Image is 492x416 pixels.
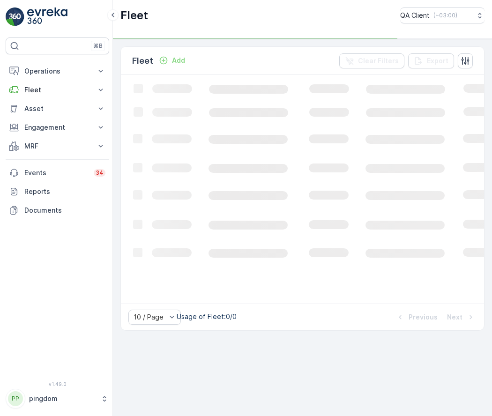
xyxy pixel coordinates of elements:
[27,7,67,26] img: logo_light-DOdMpM7g.png
[6,201,109,220] a: Documents
[172,56,185,65] p: Add
[6,62,109,81] button: Operations
[6,137,109,156] button: MRF
[24,141,90,151] p: MRF
[395,312,439,323] button: Previous
[427,56,448,66] p: Export
[6,81,109,99] button: Fleet
[177,312,237,321] p: Usage of Fleet : 0/0
[400,7,485,23] button: QA Client(+03:00)
[6,163,109,182] a: Events34
[24,104,90,113] p: Asset
[6,99,109,118] button: Asset
[24,206,105,215] p: Documents
[24,168,88,178] p: Events
[29,394,96,403] p: pingdom
[24,67,90,76] p: Operations
[358,56,399,66] p: Clear Filters
[339,53,404,68] button: Clear Filters
[446,312,477,323] button: Next
[96,169,104,177] p: 34
[408,53,454,68] button: Export
[409,312,438,322] p: Previous
[120,8,148,23] p: Fleet
[93,42,103,50] p: ⌘B
[6,381,109,387] span: v 1.49.0
[155,55,189,66] button: Add
[433,12,457,19] p: ( +03:00 )
[447,312,462,322] p: Next
[8,391,23,406] div: PP
[6,182,109,201] a: Reports
[6,7,24,26] img: logo
[400,11,430,20] p: QA Client
[6,118,109,137] button: Engagement
[24,123,90,132] p: Engagement
[132,54,153,67] p: Fleet
[24,85,90,95] p: Fleet
[6,389,109,409] button: PPpingdom
[24,187,105,196] p: Reports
